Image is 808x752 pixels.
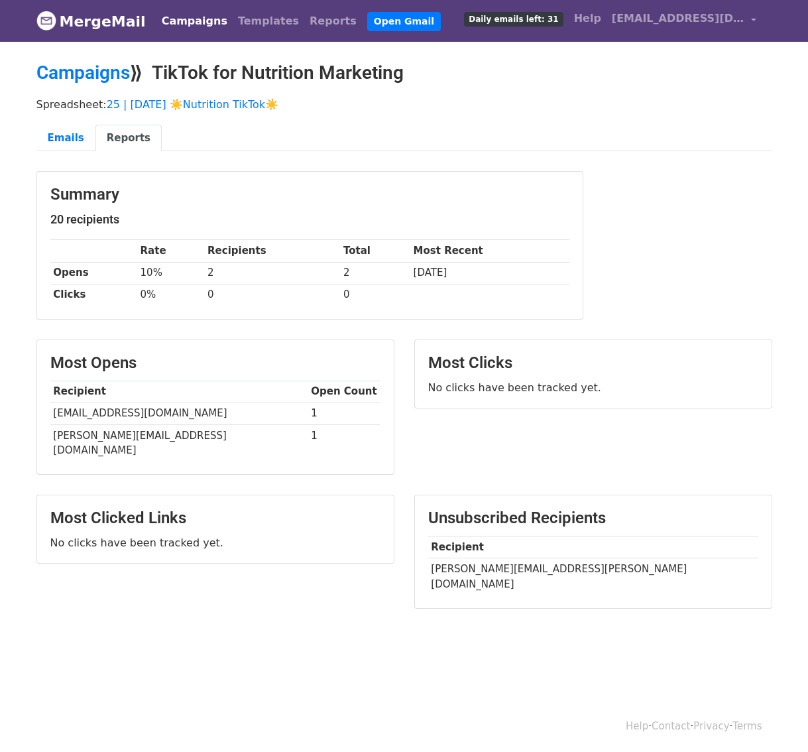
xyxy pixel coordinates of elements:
[36,125,95,152] a: Emails
[95,125,162,152] a: Reports
[428,536,758,558] th: Recipient
[606,5,762,36] a: [EMAIL_ADDRESS][DOMAIN_NAME]
[732,720,762,732] a: Terms
[204,240,340,262] th: Recipients
[204,284,340,306] td: 0
[50,424,308,461] td: [PERSON_NAME][EMAIL_ADDRESS][DOMAIN_NAME]
[367,12,441,31] a: Open Gmail
[137,262,205,284] td: 10%
[410,240,569,262] th: Most Recent
[156,8,233,34] a: Campaigns
[50,509,380,528] h3: Most Clicked Links
[693,720,729,732] a: Privacy
[308,381,380,403] th: Open Count
[107,98,278,111] a: 25 | [DATE] ☀️Nutrition TikTok☀️
[304,8,362,34] a: Reports
[50,536,380,550] p: No clicks have been tracked yet.
[137,284,205,306] td: 0%
[428,558,758,595] td: [PERSON_NAME][EMAIL_ADDRESS][PERSON_NAME][DOMAIN_NAME]
[652,720,690,732] a: Contact
[50,353,380,373] h3: Most Opens
[50,212,569,227] h5: 20 recipients
[569,5,606,32] a: Help
[36,7,146,35] a: MergeMail
[428,381,758,395] p: No clicks have been tracked yet.
[340,262,410,284] td: 2
[233,8,304,34] a: Templates
[612,11,744,27] span: [EMAIL_ADDRESS][DOMAIN_NAME]
[50,381,308,403] th: Recipient
[50,262,137,284] th: Opens
[50,185,569,204] h3: Summary
[428,509,758,528] h3: Unsubscribed Recipients
[340,284,410,306] td: 0
[204,262,340,284] td: 2
[50,284,137,306] th: Clicks
[410,262,569,284] td: [DATE]
[459,5,568,32] a: Daily emails left: 31
[340,240,410,262] th: Total
[36,11,56,31] img: MergeMail logo
[36,62,772,84] h2: ⟫ TikTok for Nutrition Marketing
[626,720,648,732] a: Help
[36,62,130,84] a: Campaigns
[36,97,772,111] p: Spreadsheet:
[308,403,380,424] td: 1
[464,12,563,27] span: Daily emails left: 31
[137,240,205,262] th: Rate
[308,424,380,461] td: 1
[428,353,758,373] h3: Most Clicks
[50,403,308,424] td: [EMAIL_ADDRESS][DOMAIN_NAME]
